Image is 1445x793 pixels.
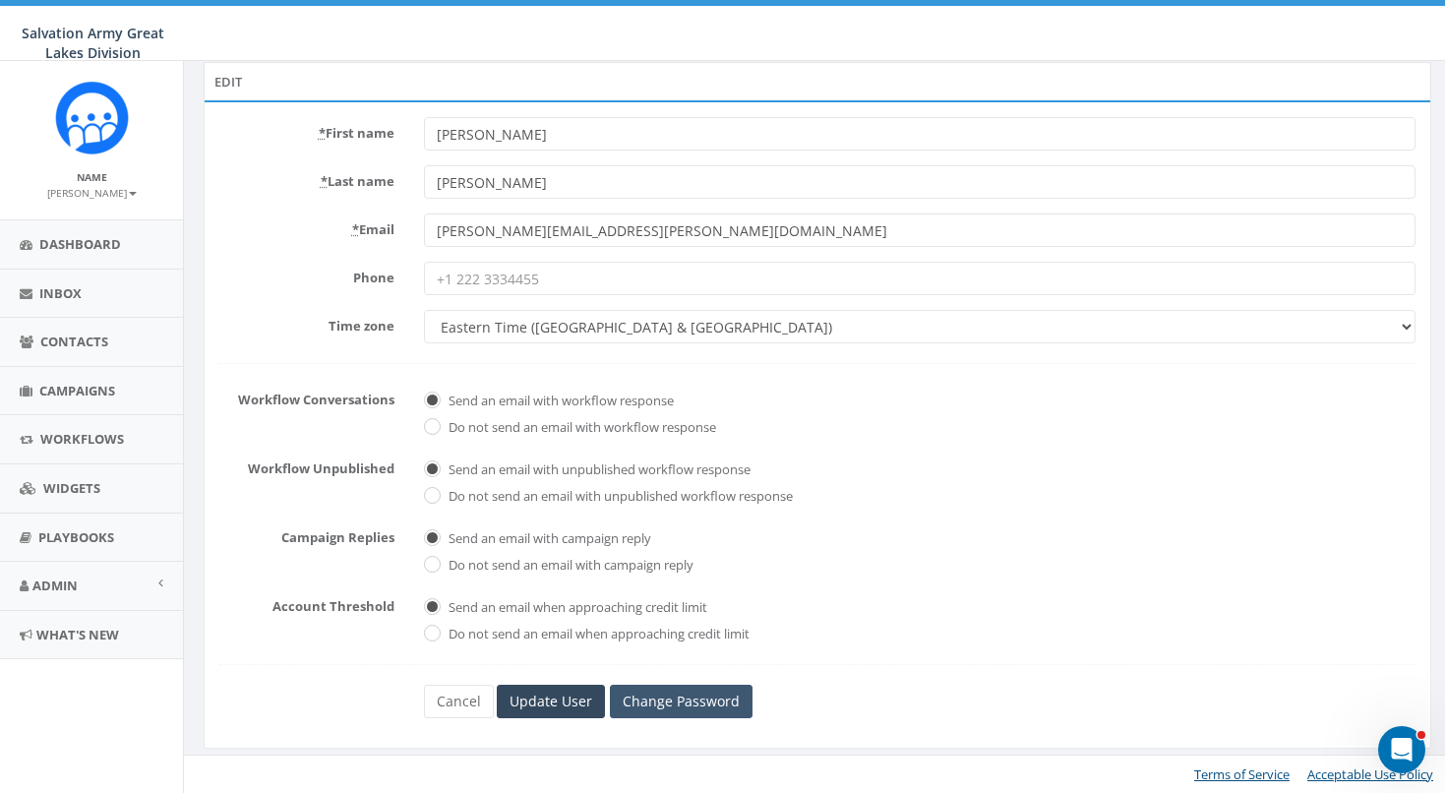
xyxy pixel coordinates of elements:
span: What's New [36,626,119,643]
label: Phone [205,262,409,287]
label: Time zone [205,310,409,335]
span: Inbox [39,284,82,302]
img: Rally_Corp_Icon_1.png [55,81,129,154]
label: Send an email with unpublished workflow response [444,460,751,480]
small: Name [77,170,107,184]
span: Salvation Army Great Lakes Division [22,24,164,62]
label: Do not send an email with workflow response [444,418,716,438]
iframe: Intercom live chat [1378,726,1425,773]
small: [PERSON_NAME] [47,186,137,200]
label: Email [205,213,409,239]
span: Dashboard [39,235,121,253]
span: Admin [32,577,78,594]
label: Workflow Unpublished [205,453,409,478]
abbr: required [352,220,359,238]
input: +1 222 3334455 [424,262,1415,295]
label: First name [205,117,409,143]
label: Do not send an email with campaign reply [444,556,693,576]
a: Terms of Service [1194,765,1290,783]
label: Do not send an email when approaching credit limit [444,625,750,644]
a: Cancel [424,685,494,718]
label: Workflow Conversations [205,384,409,409]
a: Acceptable Use Policy [1307,765,1433,783]
span: Contacts [40,333,108,350]
label: Send an email with campaign reply [444,529,651,549]
a: [PERSON_NAME] [47,183,137,201]
span: Playbooks [38,528,114,546]
label: Do not send an email with unpublished workflow response [444,487,793,507]
label: Last name [205,165,409,191]
label: Send an email when approaching credit limit [444,598,707,618]
div: Edit [204,62,1431,101]
label: Send an email with workflow response [444,392,674,411]
a: Change Password [610,685,753,718]
abbr: required [321,172,328,190]
abbr: required [319,124,326,142]
label: Campaign Replies [205,521,409,547]
input: Update User [497,685,605,718]
span: Campaigns [39,382,115,399]
span: Workflows [40,430,124,448]
label: Account Threshold [205,590,409,616]
span: Widgets [43,479,100,497]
